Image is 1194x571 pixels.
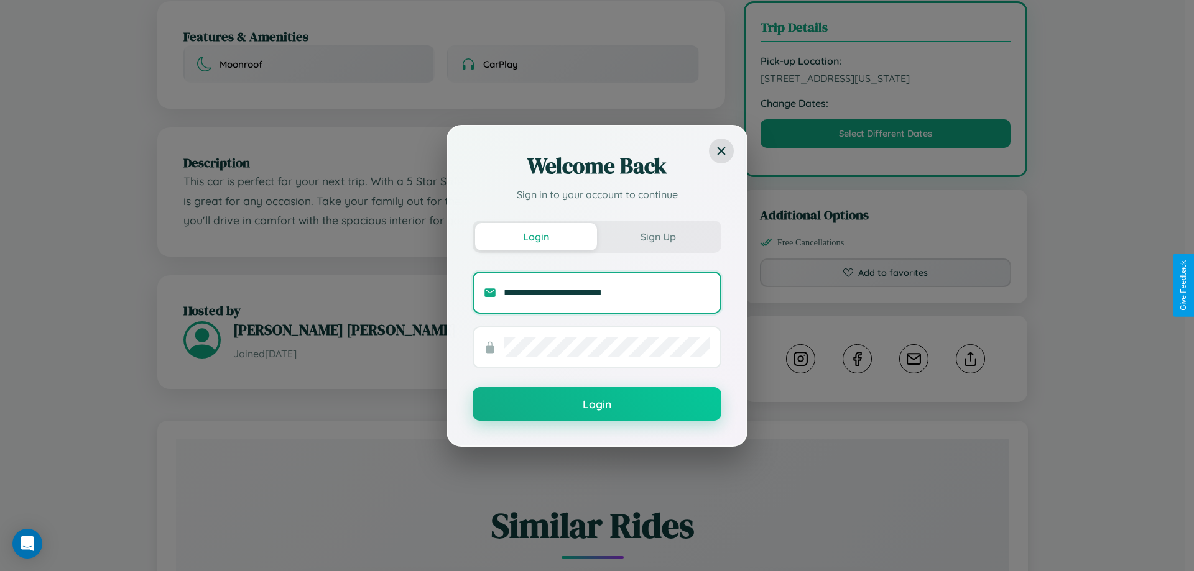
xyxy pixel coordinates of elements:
button: Login [475,223,597,250]
h2: Welcome Back [473,151,721,181]
button: Sign Up [597,223,719,250]
p: Sign in to your account to continue [473,187,721,202]
button: Login [473,387,721,421]
div: Open Intercom Messenger [12,529,42,559]
div: Give Feedback [1179,260,1188,311]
